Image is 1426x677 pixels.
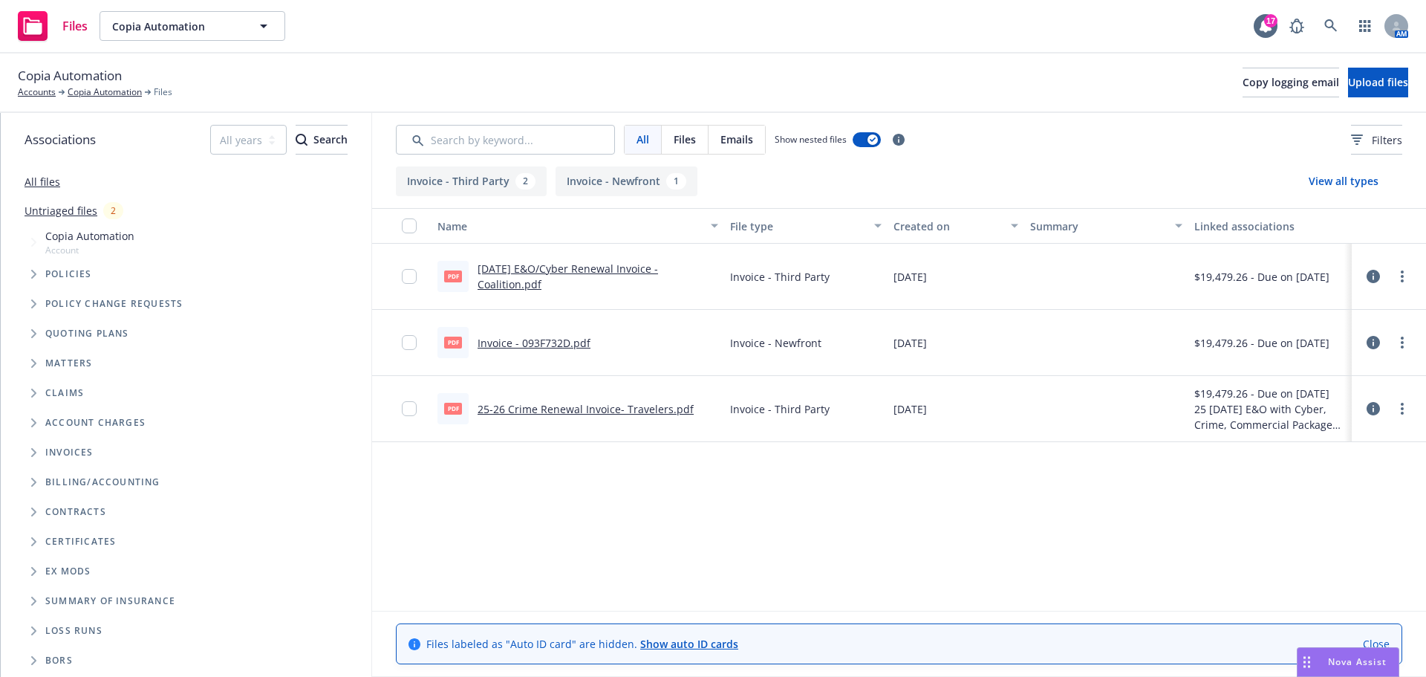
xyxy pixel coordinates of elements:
div: File type [730,218,865,234]
span: pdf [444,271,462,282]
div: Summary [1030,218,1165,234]
button: Nova Assist [1297,647,1399,677]
span: Invoice - Third Party [730,269,830,285]
a: [DATE] E&O/Cyber Renewal Invoice - Coalition.pdf [478,262,658,291]
div: 2 [515,173,535,190]
div: Name [437,218,702,234]
a: Report a Bug [1282,11,1312,41]
input: Search by keyword... [396,125,615,155]
span: All [637,132,649,147]
span: Copia Automation [112,19,241,34]
a: Show auto ID cards [640,637,738,651]
span: Copy logging email [1243,75,1339,89]
button: Filters [1351,125,1402,155]
div: Created on [893,218,1002,234]
button: Copy logging email [1243,68,1339,97]
span: Policy change requests [45,299,183,308]
div: $19,479.26 - Due on [DATE] [1194,269,1329,285]
button: Summary [1024,208,1188,244]
span: Summary of insurance [45,597,175,606]
span: Files [154,85,172,99]
button: Created on [888,208,1024,244]
button: Copia Automation [100,11,285,41]
div: $19,479.26 - Due on [DATE] [1194,386,1346,401]
a: more [1393,334,1411,352]
span: Invoice - Third Party [730,401,830,417]
span: Invoices [45,448,94,457]
div: Linked associations [1194,218,1346,234]
span: Policies [45,270,92,279]
span: Loss Runs [45,626,102,635]
div: Tree Example [1,225,371,467]
input: Toggle Row Selected [402,335,417,350]
a: Switch app [1350,11,1380,41]
span: pdf [444,337,462,348]
div: 25 [DATE] E&O with Cyber, Crime, Commercial Package Renewal [1194,401,1346,433]
input: Toggle Row Selected [402,401,417,416]
a: Untriaged files [25,203,97,218]
input: Select all [402,218,417,233]
span: Billing/Accounting [45,478,160,487]
a: 25-26 Crime Renewal Invoice- Travelers.pdf [478,402,694,416]
a: more [1393,268,1411,285]
a: Accounts [18,85,56,99]
span: Contracts [45,508,106,516]
span: BORs [45,656,73,665]
span: Show nested files [775,133,847,146]
div: 2 [103,202,123,219]
button: File type [724,208,888,244]
a: All files [25,175,60,189]
div: Drag to move [1298,648,1316,676]
span: Nova Assist [1328,655,1387,668]
span: Filters [1372,132,1402,148]
span: Certificates [45,537,116,546]
svg: Search [296,134,307,146]
span: Copia Automation [18,66,122,85]
button: Name [432,208,724,244]
span: Account [45,244,134,256]
div: Search [296,126,348,154]
span: Emails [720,132,753,147]
span: [DATE] [893,269,927,285]
a: Copia Automation [68,85,142,99]
a: more [1393,400,1411,418]
span: Ex Mods [45,567,91,576]
div: Folder Tree Example [1,467,371,676]
a: Files [12,5,94,47]
button: SearchSearch [296,125,348,155]
span: [DATE] [893,335,927,351]
button: Invoice - Third Party [396,166,547,196]
span: Filters [1351,132,1402,148]
span: Account charges [45,418,146,427]
span: Quoting plans [45,329,129,338]
span: Copia Automation [45,228,134,244]
span: Files [674,132,696,147]
span: Upload files [1348,75,1408,89]
a: Close [1363,636,1390,652]
button: View all types [1285,166,1402,196]
a: Invoice - 093F732D.pdf [478,336,590,350]
div: 1 [666,173,686,190]
span: Files labeled as "Auto ID card" are hidden. [426,636,738,652]
span: Associations [25,130,96,149]
span: Files [62,20,88,32]
span: Claims [45,389,84,398]
a: Search [1316,11,1346,41]
span: Invoice - Newfront [730,335,821,351]
span: Matters [45,359,92,368]
button: Invoice - Newfront [556,166,697,196]
input: Toggle Row Selected [402,269,417,284]
button: Linked associations [1188,208,1352,244]
div: $19,479.26 - Due on [DATE] [1194,335,1329,351]
button: Upload files [1348,68,1408,97]
span: pdf [444,403,462,414]
div: 17 [1264,14,1277,27]
span: [DATE] [893,401,927,417]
